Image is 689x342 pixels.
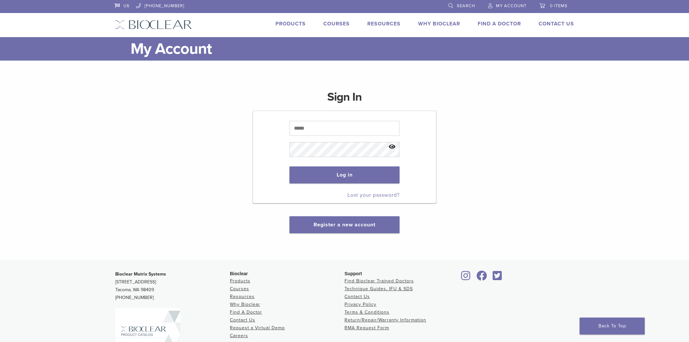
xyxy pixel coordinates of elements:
a: Why Bioclear [230,302,260,307]
a: Bioclear [474,275,489,281]
a: Bioclear [459,275,473,281]
a: Technique Guides, IFU & SDS [344,286,413,292]
a: Resources [230,294,255,299]
a: Request a Virtual Demo [230,325,285,331]
span: Bioclear [230,271,248,276]
a: Products [230,278,250,284]
span: Search [457,3,475,8]
a: Courses [230,286,249,292]
a: Find A Doctor [478,21,521,27]
a: Lost your password? [347,192,400,198]
button: Show password [385,139,399,155]
button: Log in [289,166,399,183]
a: Contact Us [344,294,370,299]
a: Terms & Conditions [344,309,389,315]
h1: My Account [131,37,574,61]
span: Support [344,271,362,276]
p: [STREET_ADDRESS] Tacoma, WA 98409 [PHONE_NUMBER] [115,270,230,302]
a: Why Bioclear [418,21,460,27]
a: Privacy Policy [344,302,376,307]
button: Register a new account [289,216,400,233]
a: Register a new account [314,221,375,228]
a: Find Bioclear Trained Doctors [344,278,414,284]
a: Bioclear [490,275,504,281]
span: 0 items [550,3,568,8]
a: Contact Us [539,21,574,27]
strong: Bioclear Matrix Systems [115,271,166,277]
a: RMA Request Form [344,325,389,331]
a: Courses [323,21,350,27]
a: Contact Us [230,317,255,323]
a: Find A Doctor [230,309,262,315]
a: Back To Top [580,318,645,335]
a: Resources [367,21,401,27]
span: My Account [496,3,527,8]
h1: Sign In [327,89,362,110]
img: Bioclear [115,20,192,29]
a: Careers [230,333,248,338]
a: Return/Repair/Warranty Information [344,317,426,323]
a: Products [275,21,306,27]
